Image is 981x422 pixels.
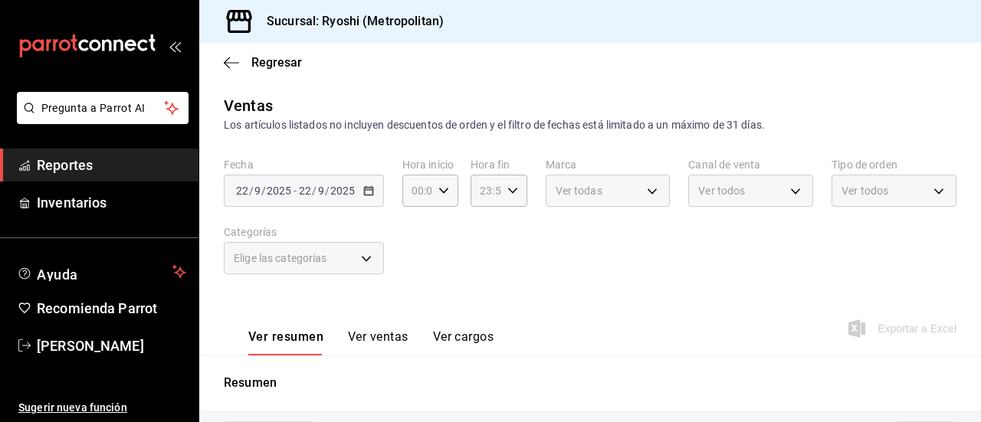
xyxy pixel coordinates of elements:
[317,185,325,197] input: --
[266,185,292,197] input: ----
[248,329,323,355] button: Ver resumen
[298,185,312,197] input: --
[325,185,330,197] span: /
[688,159,813,170] label: Canal de venta
[249,185,254,197] span: /
[37,298,186,319] span: Recomienda Parrot
[169,40,181,52] button: open_drawer_menu
[254,12,444,31] h3: Sucursal: Ryoshi (Metropolitan)
[546,159,671,170] label: Marca
[224,159,384,170] label: Fecha
[832,159,956,170] label: Tipo de orden
[37,335,186,356] span: [PERSON_NAME]
[698,183,745,198] span: Ver todos
[37,155,186,175] span: Reportes
[312,185,317,197] span: /
[261,185,266,197] span: /
[433,329,494,355] button: Ver cargos
[224,227,384,237] label: Categorías
[235,185,249,197] input: --
[402,159,458,170] label: Hora inicio
[17,92,189,124] button: Pregunta a Parrot AI
[251,55,302,70] span: Regresar
[842,183,888,198] span: Ver todos
[471,159,527,170] label: Hora fin
[556,183,602,198] span: Ver todas
[248,329,494,355] div: navigation tabs
[330,185,356,197] input: ----
[224,374,956,392] p: Resumen
[224,55,302,70] button: Regresar
[294,185,297,197] span: -
[224,117,956,133] div: Los artículos listados no incluyen descuentos de orden y el filtro de fechas está limitado a un m...
[37,263,166,281] span: Ayuda
[348,329,408,355] button: Ver ventas
[41,100,165,116] span: Pregunta a Parrot AI
[37,192,186,213] span: Inventarios
[11,111,189,127] a: Pregunta a Parrot AI
[254,185,261,197] input: --
[18,400,186,416] span: Sugerir nueva función
[224,94,273,117] div: Ventas
[234,250,327,266] span: Elige las categorías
